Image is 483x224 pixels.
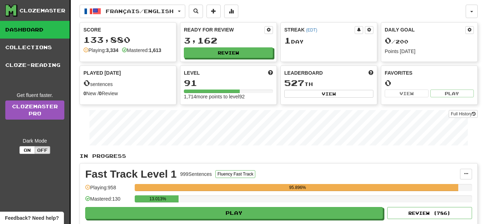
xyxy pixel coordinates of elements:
[137,184,458,191] div: 95.896%
[85,195,131,207] div: Mastered: 130
[19,146,35,154] button: On
[284,90,373,98] button: View
[80,153,478,160] p: In Progress
[385,35,391,45] span: 0
[85,184,131,196] div: Playing: 958
[180,171,212,178] div: 999 Sentences
[5,214,59,222] span: Open feedback widget
[83,79,173,88] div: sentences
[449,110,478,118] button: Full History
[284,69,323,76] span: Leaderboard
[184,93,273,100] div: 1,714 more points to level 92
[184,36,273,45] div: 3,162
[387,207,472,219] button: Review (786)
[284,35,291,45] span: 1
[106,47,118,53] strong: 3,334
[137,195,179,202] div: 13.013%
[268,69,273,76] span: Score more points to level up
[284,78,304,88] span: 527
[430,90,474,97] button: Play
[83,69,121,76] span: Played [DATE]
[189,5,203,18] button: Search sentences
[284,79,373,88] div: th
[85,207,383,219] button: Play
[184,69,200,76] span: Level
[19,7,65,14] div: Clozemaster
[184,47,273,58] button: Review
[5,137,64,144] div: Dark Mode
[385,39,408,45] span: / 200
[306,28,317,33] a: (EDT)
[80,5,185,18] button: Français/English
[5,100,64,120] a: ClozemasterPro
[122,47,161,54] div: Mastered:
[106,8,174,14] span: Français / English
[385,26,465,34] div: Daily Goal
[385,79,474,87] div: 0
[83,26,173,33] div: Score
[184,79,273,87] div: 91
[368,69,373,76] span: This week in points, UTC
[284,26,355,33] div: Streak
[83,47,118,54] div: Playing:
[83,90,173,97] div: New / Review
[215,170,255,178] button: Fluency Fast Track
[83,35,173,44] div: 133,880
[184,26,264,33] div: Ready for Review
[149,47,161,53] strong: 1,613
[385,48,474,55] div: Points [DATE]
[385,90,429,97] button: View
[284,36,373,45] div: Day
[35,146,50,154] button: Off
[385,69,474,76] div: Favorites
[5,92,64,99] div: Get fluent faster.
[206,5,221,18] button: Add sentence to collection
[85,169,177,179] div: Fast Track Level 1
[83,78,90,88] span: 0
[224,5,238,18] button: More stats
[99,91,102,96] strong: 0
[83,91,86,96] strong: 0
